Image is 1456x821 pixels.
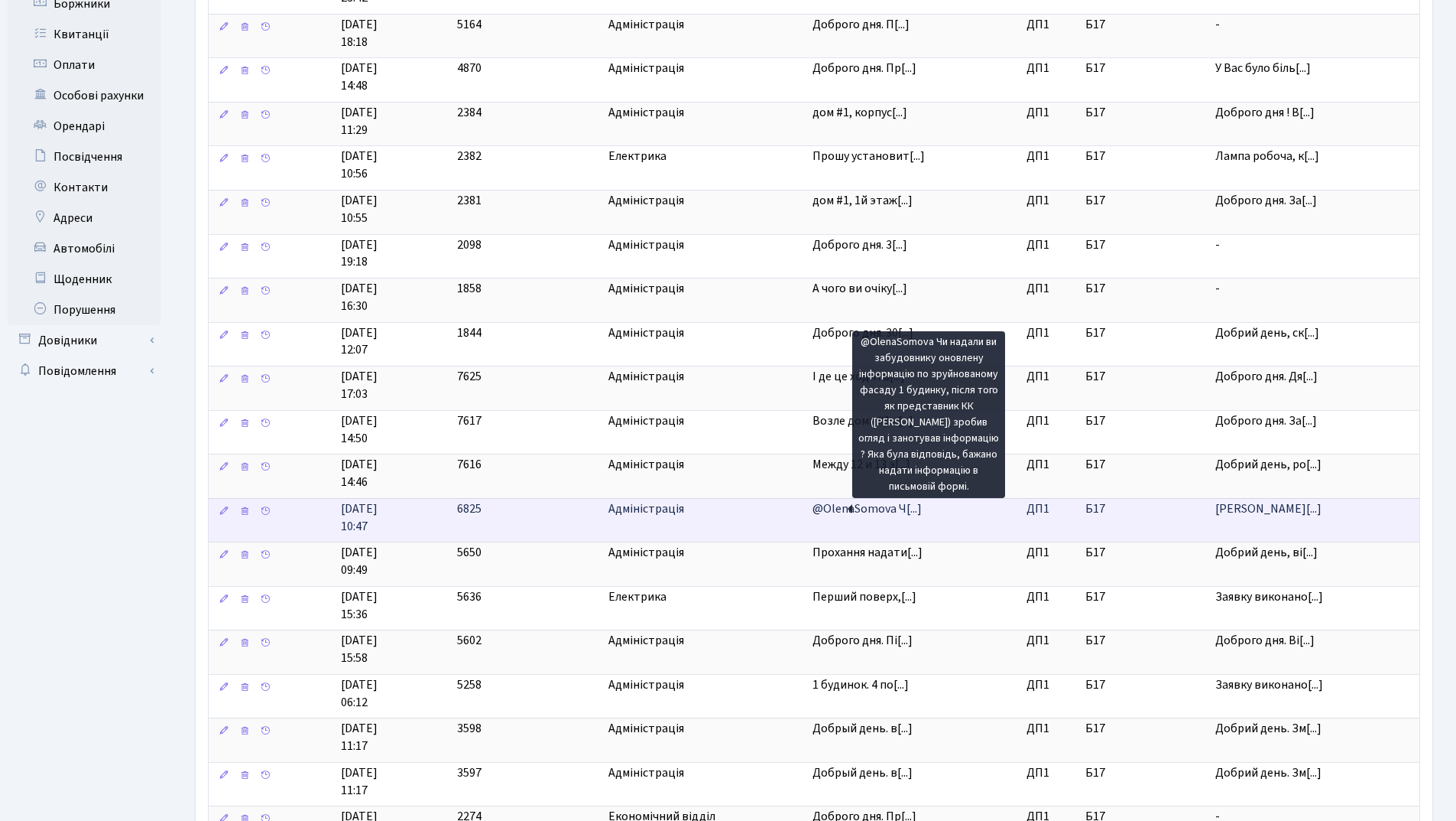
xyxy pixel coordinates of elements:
[1215,324,1319,341] span: Добрий день, ск[...]
[1026,60,1073,77] span: ДП1
[1085,104,1105,121] span: Б17
[1215,764,1321,781] span: Добрий день. Зм[...]
[1085,764,1105,781] span: Б17
[1026,500,1073,518] span: ДП1
[457,544,482,561] span: 5650
[341,192,446,227] span: [DATE] 10:55
[1215,676,1323,693] span: Заявку виконано[...]
[1215,632,1315,649] span: Доброго дня. Ві[...]
[341,280,446,315] span: [DATE] 16:30
[608,60,800,77] span: Адміністрація
[1026,324,1073,342] span: ДП1
[457,192,482,209] span: 2381
[1215,104,1315,121] span: Доброго дня ! В[...]
[457,148,482,165] span: 2382
[608,368,800,386] span: Адміністрація
[8,264,161,295] a: Щоденник
[608,632,800,650] span: Адміністрація
[457,104,482,121] span: 2384
[1026,280,1073,298] span: ДП1
[1026,720,1073,738] span: ДП1
[1026,192,1073,210] span: ДП1
[1215,412,1317,429] span: Доброго дня. За[...]
[812,236,907,253] span: Доброго дня. 3[...]
[457,412,482,429] span: 7617
[1085,60,1105,77] span: Б17
[8,50,161,80] a: Оплати
[812,148,925,165] span: Прошу установит[...]
[1215,60,1311,77] span: У Вас було біль[...]
[812,324,913,341] span: Доброго дня. 30[...]
[457,324,482,341] span: 1844
[812,764,913,781] span: Добрый день. в[...]
[341,324,446,360] span: [DATE] 12:07
[341,500,446,536] span: [DATE] 10:47
[457,456,482,473] span: 7616
[1215,148,1319,165] span: Лампа робоча, к[...]
[8,356,161,386] a: Повідомлення
[608,280,800,298] span: Адміністрація
[608,544,800,562] span: Адміністрація
[1085,456,1105,473] span: Б17
[852,331,1005,498] div: @OlenaSomova Чи надали ви забудовнику оновлену інформацію по зруйнованому фасаду 1 будинку, після...
[341,676,446,712] span: [DATE] 06:12
[341,148,446,183] span: [DATE] 10:56
[812,412,913,429] span: Возле дома #1 с[...]
[1026,104,1073,122] span: ДП1
[1026,764,1073,782] span: ДП1
[457,720,482,737] span: 3598
[341,412,446,448] span: [DATE] 14:50
[812,588,916,605] span: Перший поверх,[...]
[812,676,909,693] span: 1 будинок. 4 по[...]
[457,236,482,253] span: 2098
[812,60,916,77] span: Доброго дня. Пр[...]
[1085,588,1105,605] span: Б17
[1026,676,1073,694] span: ДП1
[1085,192,1105,209] span: Б17
[8,295,161,325] a: Порушення
[812,192,913,209] span: дом #1, 1й этаж[...]
[608,456,800,474] span: Адміністрація
[812,368,905,385] span: І де це ходить[...]
[1085,236,1105,253] span: Б17
[1085,632,1105,649] span: Б17
[812,456,910,473] span: Между 12 и 13 э[...]
[1085,324,1105,341] span: Б17
[608,764,800,782] span: Адміністрація
[457,280,482,297] span: 1858
[457,60,482,77] span: 4870
[457,632,482,649] span: 5602
[8,142,161,172] a: Посвідчення
[1085,676,1105,693] span: Б17
[608,324,800,342] span: Адміністрація
[1026,148,1073,165] span: ДП1
[8,325,161,356] a: Довідники
[8,80,161,111] a: Особові рахунки
[1215,544,1318,561] span: Добрий день, ві[...]
[1026,368,1073,386] span: ДП1
[608,148,800,165] span: Електрика
[608,104,800,122] span: Адміністрація
[457,16,482,33] span: 5164
[1215,192,1317,209] span: Доброго дня. За[...]
[341,60,446,95] span: [DATE] 14:48
[608,192,800,210] span: Адміністрація
[457,764,482,781] span: 3597
[1026,456,1073,474] span: ДП1
[1215,500,1321,517] span: [PERSON_NAME][...]
[608,588,800,606] span: Електрика
[1085,16,1105,33] span: Б17
[1215,368,1318,385] span: Доброго дня. Дя[...]
[8,111,161,142] a: Орендарі
[608,676,800,694] span: Адміністрація
[341,236,446,272] span: [DATE] 19:18
[1026,236,1073,254] span: ДП1
[1026,412,1073,430] span: ДП1
[812,16,910,33] span: Доброго дня. П[...]
[1085,368,1105,385] span: Б17
[812,632,913,649] span: Доброго дня. Пі[...]
[1215,456,1321,473] span: Добрий день, ро[...]
[341,456,446,491] span: [DATE] 14:46
[457,588,482,605] span: 5636
[8,203,161,233] a: Адреси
